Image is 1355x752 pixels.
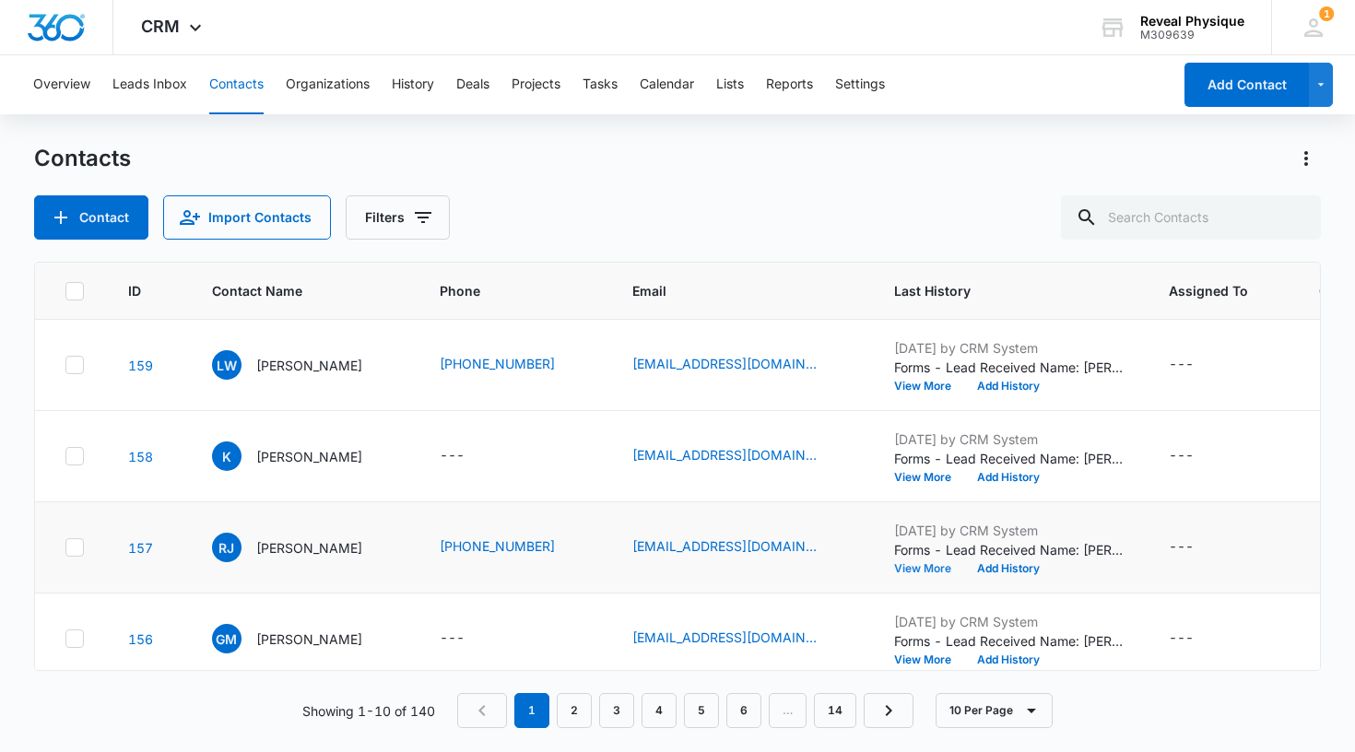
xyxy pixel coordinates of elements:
nav: Pagination [457,693,913,728]
button: Add Contact [1184,63,1309,107]
a: Page 2 [557,693,592,728]
div: Contact Name - Kathleen - Select to Edit Field [212,441,395,471]
p: [PERSON_NAME] [256,447,362,466]
button: Import Contacts [163,195,331,240]
button: Organizations [286,55,370,114]
a: Page 14 [814,693,856,728]
button: View More [894,472,964,483]
button: Deals [456,55,489,114]
div: Email - liltzme@aol.com - Select to Edit Field [632,536,850,558]
a: Navigate to contact details page for Kathleen [128,449,153,464]
span: 1 [1319,6,1334,21]
div: --- [1169,536,1194,558]
div: Phone - - Select to Edit Field [440,628,498,650]
button: Lists [716,55,744,114]
button: Add History [964,381,1053,392]
a: Navigate to contact details page for Laura Woticky [128,358,153,373]
div: --- [440,628,465,650]
p: [PERSON_NAME] [256,356,362,375]
span: ID [128,281,141,300]
p: Forms - Lead Received Name: [PERSON_NAME] Email: [EMAIL_ADDRESS][DOMAIN_NAME] Phone: [PHONE_NUMBE... [894,540,1125,559]
button: Reports [766,55,813,114]
span: K [212,441,242,471]
button: Calendar [640,55,694,114]
button: View More [894,381,964,392]
a: Navigate to contact details page for Gabrielle Mcmurray [128,631,153,647]
p: [DATE] by CRM System [894,338,1125,358]
a: Navigate to contact details page for Ryan Jackson [128,540,153,556]
button: View More [894,654,964,665]
a: [PHONE_NUMBER] [440,354,555,373]
a: Page 3 [599,693,634,728]
button: Overview [33,55,90,114]
button: Add History [964,563,1053,574]
div: --- [1169,445,1194,467]
button: 10 Per Page [936,693,1053,728]
p: Forms - Lead Received Name: [PERSON_NAME]: [EMAIL_ADDRESS][DOMAIN_NAME] May we add you to our mai... [894,449,1125,468]
a: Page 4 [642,693,677,728]
span: Email [632,281,823,300]
div: Assigned To - - Select to Edit Field [1169,354,1227,376]
a: Page 6 [726,693,761,728]
p: [PERSON_NAME] [256,629,362,649]
button: Add History [964,654,1053,665]
a: [EMAIL_ADDRESS][DOMAIN_NAME] [632,536,817,556]
div: Assigned To - - Select to Edit Field [1169,445,1227,467]
div: notifications count [1319,6,1334,21]
button: Filters [346,195,450,240]
a: Next Page [864,693,913,728]
a: [EMAIL_ADDRESS][DOMAIN_NAME] [632,628,817,647]
p: Forms - Lead Received Name: [PERSON_NAME] Email: [EMAIL_ADDRESS][DOMAIN_NAME] May we add you to o... [894,631,1125,651]
p: [PERSON_NAME] [256,538,362,558]
div: Assigned To - - Select to Edit Field [1169,536,1227,558]
p: Showing 1-10 of 140 [302,701,435,721]
div: account name [1140,14,1244,29]
button: Projects [512,55,560,114]
button: History [392,55,434,114]
button: Leads Inbox [112,55,187,114]
span: Last History [894,281,1098,300]
button: Add Contact [34,195,148,240]
button: Tasks [583,55,618,114]
p: [DATE] by CRM System [894,612,1125,631]
p: [DATE] by CRM System [894,521,1125,540]
h1: Contacts [34,145,131,172]
div: Phone - - Select to Edit Field [440,445,498,467]
span: Assigned To [1169,281,1248,300]
div: Email - sadejohnson1965@gmail.com - Select to Edit Field [632,628,850,650]
a: [EMAIL_ADDRESS][DOMAIN_NAME] [632,445,817,464]
div: Contact Name - Laura Woticky - Select to Edit Field [212,350,395,380]
div: Assigned To - - Select to Edit Field [1169,628,1227,650]
em: 1 [514,693,549,728]
a: [EMAIL_ADDRESS][DOMAIN_NAME] [632,354,817,373]
div: Email - kathleenchaucer@gmail.com - Select to Edit Field [632,445,850,467]
a: [PHONE_NUMBER] [440,536,555,556]
span: RJ [212,533,242,562]
button: Settings [835,55,885,114]
div: --- [440,445,465,467]
span: Contact Name [212,281,369,300]
div: account id [1140,29,1244,41]
span: LW [212,350,242,380]
button: Add History [964,472,1053,483]
div: Contact Name - Ryan Jackson - Select to Edit Field [212,533,395,562]
div: --- [1169,628,1194,650]
div: Phone - (916) 749-8207 - Select to Edit Field [440,536,588,558]
span: GM [212,624,242,653]
span: Phone [440,281,561,300]
span: CRM [141,17,180,36]
div: Email - lwoticky@gmail.com - Select to Edit Field [632,354,850,376]
p: Forms - Lead Received Name: [PERSON_NAME] Email: [EMAIL_ADDRESS][DOMAIN_NAME] Phone: [PHONE_NUMBE... [894,358,1125,377]
div: Phone - (916) 521-7636 - Select to Edit Field [440,354,588,376]
input: Search Contacts [1061,195,1321,240]
button: View More [894,563,964,574]
p: [DATE] by CRM System [894,429,1125,449]
button: Actions [1291,144,1321,173]
a: Page 5 [684,693,719,728]
div: Contact Name - Gabrielle Mcmurray - Select to Edit Field [212,624,395,653]
div: --- [1169,354,1194,376]
button: Contacts [209,55,264,114]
